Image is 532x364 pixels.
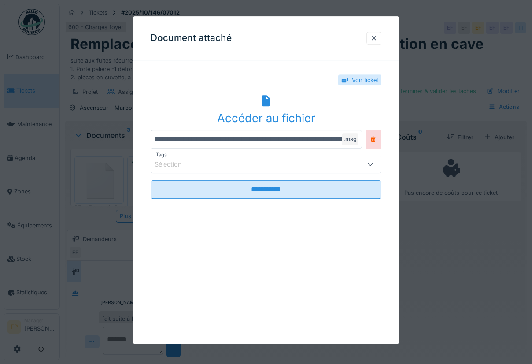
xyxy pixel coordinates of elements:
[154,151,169,159] label: Tags
[155,160,194,169] div: Sélection
[151,110,381,126] div: Accéder au fichier
[352,76,378,84] div: Voir ticket
[151,33,232,44] h3: Document attaché
[342,133,358,145] div: .msg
